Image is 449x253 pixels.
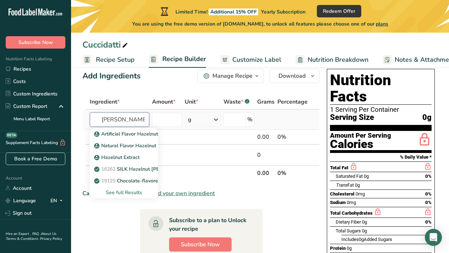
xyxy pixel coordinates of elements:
[278,72,305,80] span: Download
[270,69,320,83] button: Download
[362,219,367,225] span: 0g
[6,132,17,138] div: BETA
[212,72,253,80] div: Manage Recipe
[356,191,365,197] span: 0mg
[330,113,374,122] span: Serving Size
[169,237,232,252] button: Subscribe Now
[88,165,256,180] th: Net Totals
[425,200,432,205] span: 0%
[308,55,368,65] span: Nutrition Breakdown
[96,177,199,185] p: Chocolate-flavored hazelnut spread
[355,182,360,188] span: 0g
[276,165,309,180] th: 0%
[422,113,432,122] span: 0g
[132,20,388,28] span: You are using the free demo version of [DOMAIN_NAME], to unlock all features please choose one of...
[277,133,308,141] div: 0%
[376,21,388,27] span: plans
[185,98,198,106] span: Unit
[50,197,65,205] div: EN
[96,55,135,65] span: Recipe Setup
[330,200,346,205] span: Sodium
[6,194,36,207] a: Language
[232,55,281,65] span: Customize Label
[6,231,31,236] a: Hire an Expert .
[181,240,220,249] span: Subscribe Now
[256,165,276,180] th: 0.00
[257,98,275,106] span: Grams
[40,236,62,241] a: Privacy Policy
[151,189,215,198] span: Add your own ingredient
[330,210,373,216] span: Total Carbohydrates
[347,246,352,251] span: 0g
[82,189,320,198] div: Can't find your ingredient?
[6,36,65,49] button: Subscribe Now
[101,177,115,184] span: 19125
[330,165,348,170] span: Total Fat
[220,52,281,68] a: Customize Label
[364,174,369,179] span: 0g
[198,69,264,83] button: Manage Recipe
[96,165,191,173] p: SILK Hazelnut [PERSON_NAME]
[362,228,367,233] span: 0g
[6,236,40,241] a: Terms & Conditions .
[188,115,191,124] div: g
[162,54,206,64] span: Recipe Builder
[82,70,141,82] div: Add Ingredients
[317,5,361,17] button: Redeem Offer
[101,166,115,172] span: 16262
[330,72,432,105] h1: Nutrition Facts
[159,7,305,16] div: Limited Time!
[277,98,308,106] span: Percentage
[149,51,206,68] a: Recipe Builder
[32,231,41,236] a: FAQ .
[347,200,356,205] span: 0mg
[330,139,391,149] div: Calories
[90,140,158,152] a: Natural Flavor Hazelnut
[330,246,346,251] span: Protein
[223,98,249,106] div: Waste
[336,219,361,225] span: Dietary Fiber
[323,7,355,15] span: Redeem Offer
[96,154,140,161] p: Hazelnut Extract
[425,229,442,246] div: Open Intercom Messenger
[330,132,391,139] div: Amount Per Serving
[359,237,364,242] span: 0g
[90,187,158,198] div: See full Results
[6,153,65,165] a: Book a Free Demo
[169,216,248,233] div: Subscribe to a plan to Unlock your recipe
[82,52,135,68] a: Recipe Setup
[82,38,129,51] div: Cuccidatti
[341,237,392,242] span: Includes Added Sugars
[90,112,149,127] input: Add Ingredient
[90,152,158,163] a: Hazelnut Extract
[96,142,156,149] p: Natural Flavor Hazelnut
[330,106,432,113] div: 1 Serving Per Container
[425,219,432,225] span: 0%
[209,9,258,15] span: Additional 15% OFF
[257,151,275,159] div: 0
[296,52,368,68] a: Nutrition Breakdown
[90,128,158,140] a: Artificial Flavor Hazelnut
[18,39,53,46] span: Subscribe Now
[90,163,158,175] a: 16262SILK Hazelnut [PERSON_NAME]
[425,174,432,179] span: 0%
[330,191,355,197] span: Cholesterol
[336,174,363,179] span: Saturated Fat
[6,103,47,110] div: Custom Report
[261,9,305,15] span: Yearly Subscription
[336,182,347,188] i: Trans
[330,153,432,161] section: % Daily Value *
[425,191,432,197] span: 0%
[152,98,175,106] span: Amount
[336,228,361,233] span: Total Sugars
[90,98,120,106] span: Ingredient
[90,175,158,187] a: 19125Chocolate-flavored hazelnut spread
[257,133,275,141] div: 0.00
[96,189,152,196] div: See full Results
[6,231,56,241] a: About Us .
[336,182,354,188] span: Fat
[96,130,158,138] p: Artificial Flavor Hazelnut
